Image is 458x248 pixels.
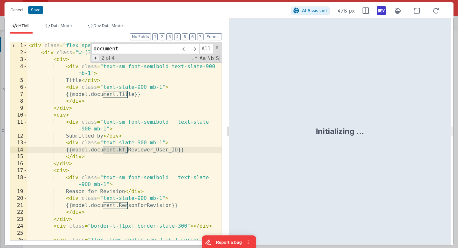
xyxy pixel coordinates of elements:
[10,119,27,133] div: 11
[94,23,124,28] span: Dev Data Model
[130,33,151,40] button: No Folds
[99,55,117,61] span: 2 of 4
[10,63,27,77] div: 4
[10,188,27,195] div: 19
[10,147,27,154] div: 14
[7,5,26,15] button: Cancel
[207,55,214,62] span: Whole Word Search
[174,33,181,40] button: 4
[92,55,99,61] span: Toggel Replace mode
[10,98,27,105] div: 8
[191,55,198,62] span: RegExp Search
[10,112,27,119] div: 10
[302,8,327,13] span: AI Assistant
[10,202,27,209] div: 21
[91,44,179,54] input: Search for
[189,33,196,40] button: 6
[10,209,27,216] div: 22
[51,23,73,28] span: Data Model
[316,126,364,137] div: Initializing ...
[199,44,213,54] span: Alt-Enter
[10,56,27,63] div: 3
[197,33,204,40] button: 7
[215,55,220,62] span: Search In Selection
[199,55,206,62] span: CaseSensitive Search
[18,23,30,28] span: HTML
[10,153,27,160] div: 15
[10,174,27,188] div: 18
[10,42,27,49] div: 1
[28,6,43,14] button: Save
[205,33,222,40] button: Format
[10,49,27,57] div: 2
[166,33,173,40] button: 3
[159,33,165,40] button: 2
[10,105,27,112] div: 9
[10,91,27,98] div: 7
[10,77,27,84] div: 5
[10,223,27,230] div: 24
[152,33,158,40] button: 1
[10,195,27,202] div: 20
[291,6,330,15] button: AI Assistant
[337,7,355,15] span: 478 px
[10,160,27,168] div: 16
[10,139,27,147] div: 13
[10,216,27,223] div: 23
[10,230,27,237] div: 25
[10,133,27,140] div: 12
[182,33,188,40] button: 5
[10,84,27,91] div: 6
[10,167,27,174] div: 17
